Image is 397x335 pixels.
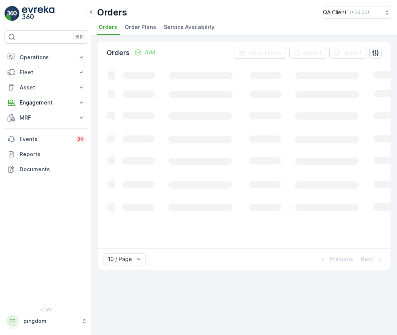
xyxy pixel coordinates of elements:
[107,48,130,58] p: Orders
[5,95,88,110] button: Engagement
[5,307,88,312] span: v 1.51.1
[20,151,85,158] p: Reports
[5,162,88,177] a: Documents
[20,84,73,91] p: Asset
[145,49,155,56] p: Add
[125,23,156,31] span: Order Plans
[131,48,158,57] button: Add
[318,255,354,264] button: Previous
[23,317,78,325] p: pingdom
[5,110,88,125] button: MRF
[20,99,73,106] p: Engagement
[5,50,88,65] button: Operations
[344,49,362,57] p: Import
[77,136,84,142] p: 34
[361,255,373,263] p: Next
[20,69,73,76] p: Fleet
[75,34,83,40] p: ⌘B
[97,6,127,18] p: Orders
[20,54,73,61] p: Operations
[304,49,322,57] p: Export
[249,49,282,57] p: Clear Filters
[6,315,19,327] div: PP
[330,255,353,263] p: Previous
[5,147,88,162] a: Reports
[234,47,286,59] button: Clear Filters
[5,313,88,329] button: PPpingdom
[323,6,391,19] button: QA Client(+03:00)
[323,9,347,16] p: QA Client
[360,255,385,264] button: Next
[5,80,88,95] button: Asset
[20,114,73,121] p: MRF
[5,65,88,80] button: Fleet
[164,23,214,31] span: Service Availability
[20,135,71,143] p: Events
[5,132,88,147] a: Events34
[350,9,369,15] p: ( +03:00 )
[99,23,117,31] span: Orders
[329,47,366,59] button: Import
[5,6,20,21] img: logo
[289,47,326,59] button: Export
[22,6,54,21] img: logo_light-DOdMpM7g.png
[20,166,85,173] p: Documents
